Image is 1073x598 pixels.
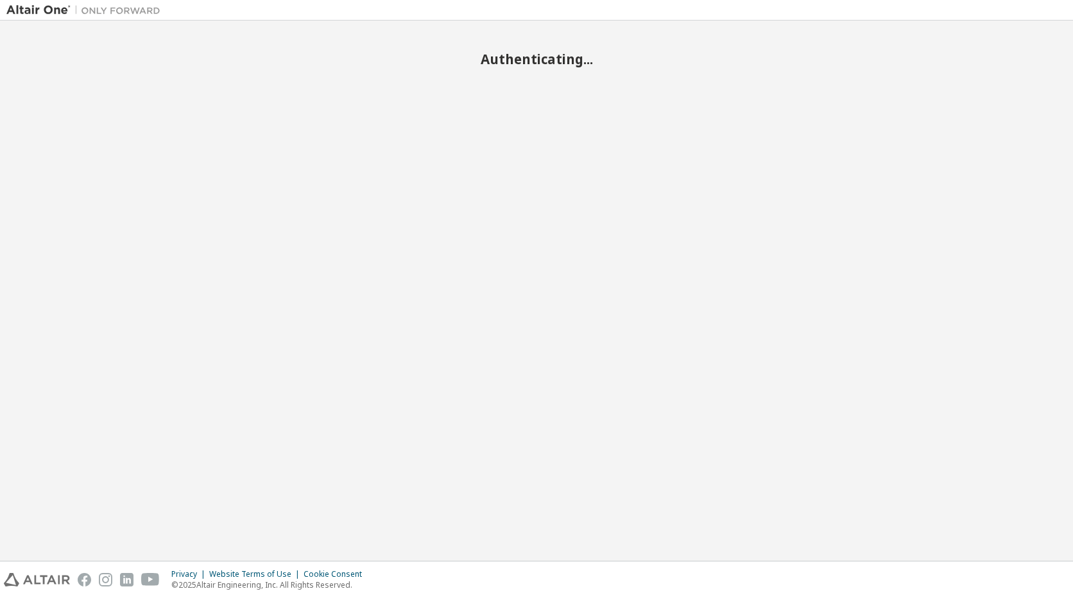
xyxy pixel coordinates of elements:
[6,4,167,17] img: Altair One
[171,579,370,590] p: © 2025 Altair Engineering, Inc. All Rights Reserved.
[304,569,370,579] div: Cookie Consent
[209,569,304,579] div: Website Terms of Use
[171,569,209,579] div: Privacy
[4,573,70,586] img: altair_logo.svg
[6,51,1067,67] h2: Authenticating...
[78,573,91,586] img: facebook.svg
[99,573,112,586] img: instagram.svg
[141,573,160,586] img: youtube.svg
[120,573,133,586] img: linkedin.svg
